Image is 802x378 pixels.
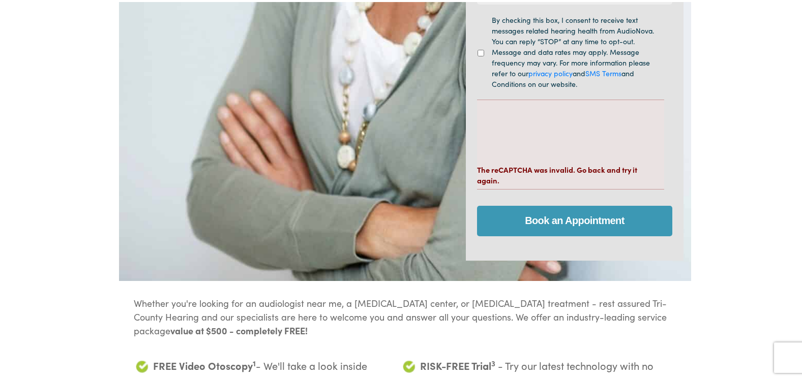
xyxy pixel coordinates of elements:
[492,13,664,87] label: By checking this box, I consent to receive text messages related hearing health from AudioNova. Y...
[153,356,256,370] strong: FREE Video Otoscopy
[171,322,308,335] strong: value at $500 - completely FREE!
[528,66,573,76] a: privacy policy
[420,356,498,370] strong: RISK-FREE Trial
[134,294,676,335] p: Whether you're looking for an audiologist near me, a [MEDICAL_DATA] center, or [MEDICAL_DATA] tre...
[477,104,632,144] iframe: reCAPTCHA
[491,356,495,366] sup: 3
[477,204,672,234] input: Book an Appointment
[585,66,621,76] a: SMS Terms
[477,154,664,184] div: The reCAPTCHA was invalid. Go back and try it again.
[253,356,256,366] sup: 1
